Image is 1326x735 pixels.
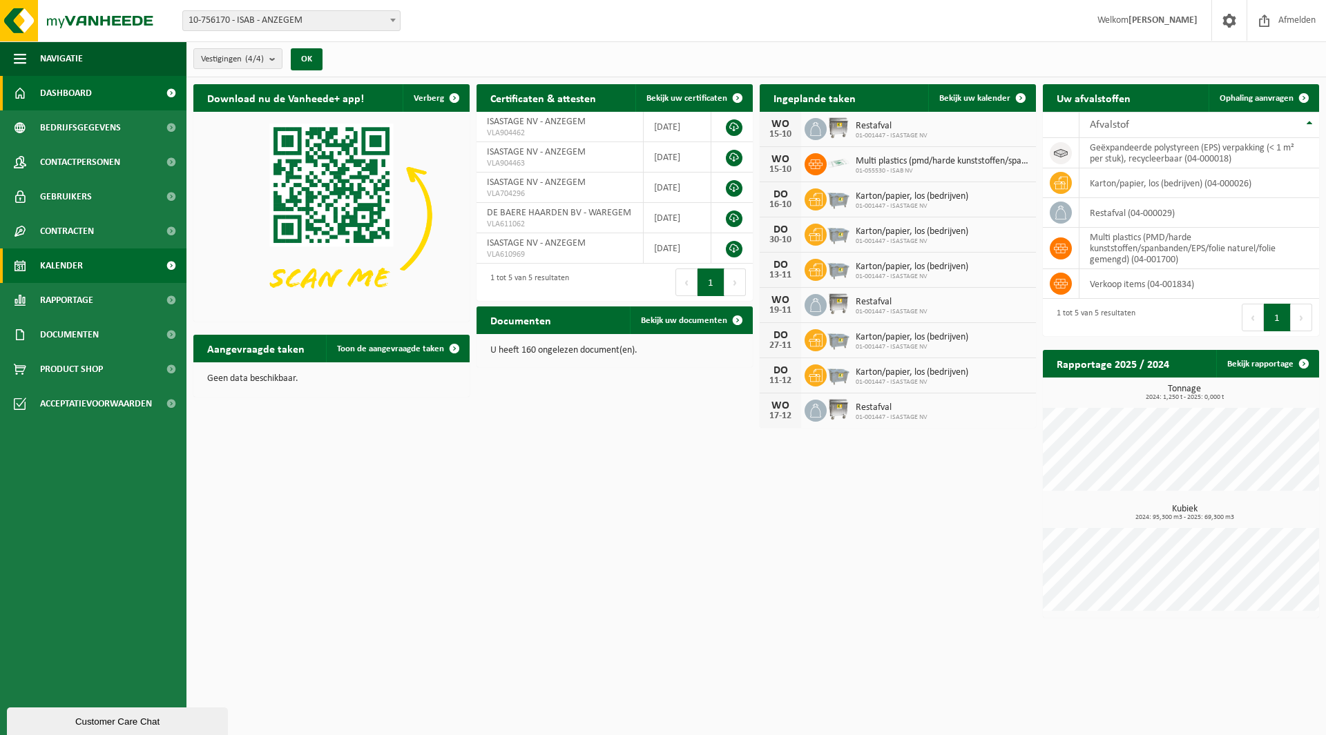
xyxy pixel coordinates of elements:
span: Acceptatievoorwaarden [40,386,152,421]
img: LP-SK-00500-LPE-16 [827,151,850,175]
span: Karton/papier, los (bedrijven) [856,262,968,273]
div: WO [767,400,794,411]
img: WB-2500-GAL-GY-01 [827,362,850,386]
span: VLA904462 [487,128,633,139]
span: VLA611062 [487,219,633,230]
span: Contracten [40,214,94,248]
td: karton/papier, los (bedrijven) (04-000026) [1079,168,1319,198]
a: Bekijk rapportage [1216,350,1318,378]
span: 10-756170 - ISAB - ANZEGEM [182,10,401,31]
span: 2024: 1,250 t - 2025: 0,000 t [1050,394,1319,401]
img: WB-1100-GAL-GY-02 [827,398,850,421]
h2: Uw afvalstoffen [1043,84,1144,111]
span: Kalender [40,248,83,283]
span: Rapportage [40,283,93,317]
span: 01-001447 - ISASTAGE NV [856,132,928,140]
button: Next [1291,304,1312,331]
img: WB-1100-GAL-GY-02 [827,292,850,315]
img: WB-1100-GAL-GY-02 [827,116,850,139]
span: 01-001447 - ISASTAGE NV [856,343,968,351]
td: [DATE] [644,203,711,233]
span: DE BAERE HAARDEN BV - WAREGEM [487,208,631,218]
h2: Certificaten & attesten [477,84,610,111]
span: ISASTAGE NV - ANZEGEM [487,117,586,127]
td: multi plastics (PMD/harde kunststoffen/spanbanden/EPS/folie naturel/folie gemengd) (04-001700) [1079,228,1319,269]
span: Bekijk uw kalender [939,94,1010,103]
div: WO [767,119,794,130]
td: [DATE] [644,142,711,173]
span: 01-001447 - ISASTAGE NV [856,202,968,210]
span: Restafval [856,402,928,413]
div: 1 tot 5 van 5 resultaten [1050,302,1135,333]
div: 11-12 [767,376,794,386]
td: [DATE] [644,112,711,142]
span: VLA610969 [487,249,633,260]
div: WO [767,295,794,306]
button: 1 [698,268,724,296]
span: Toon de aangevraagde taken [337,344,444,353]
div: DO [767,365,794,376]
count: (4/4) [245,55,264,63]
iframe: chat widget [7,705,231,735]
img: WB-2500-GAL-GY-01 [827,327,850,351]
span: Afvalstof [1090,119,1129,130]
a: Toon de aangevraagde taken [326,335,468,362]
td: geëxpandeerde polystyreen (EPS) verpakking (< 1 m² per stuk), recycleerbaar (04-000018) [1079,138,1319,168]
span: Dashboard [40,76,92,110]
span: Karton/papier, los (bedrijven) [856,367,968,378]
div: 27-11 [767,341,794,351]
div: DO [767,259,794,271]
h2: Rapportage 2025 / 2024 [1043,350,1183,377]
span: Karton/papier, los (bedrijven) [856,191,968,202]
td: restafval (04-000029) [1079,198,1319,228]
button: 1 [1264,304,1291,331]
span: Bekijk uw certificaten [646,94,727,103]
span: 01-055530 - ISAB NV [856,167,1029,175]
div: DO [767,189,794,200]
div: DO [767,330,794,341]
span: 01-001447 - ISASTAGE NV [856,237,968,246]
h2: Documenten [477,306,565,333]
img: WB-2500-GAL-GY-01 [827,222,850,245]
span: Ophaling aanvragen [1220,94,1294,103]
span: Contactpersonen [40,145,120,179]
span: 01-001447 - ISASTAGE NV [856,273,968,281]
div: 13-11 [767,271,794,280]
p: U heeft 160 ongelezen document(en). [490,346,739,355]
div: WO [767,154,794,165]
span: ISASTAGE NV - ANZEGEM [487,147,586,157]
strong: [PERSON_NAME] [1128,15,1198,26]
img: Download de VHEPlus App [193,112,470,319]
td: [DATE] [644,233,711,264]
button: Previous [1242,304,1264,331]
div: 17-12 [767,411,794,421]
span: Karton/papier, los (bedrijven) [856,226,968,237]
a: Bekijk uw certificaten [635,84,751,112]
span: VLA704296 [487,188,633,199]
span: Bedrijfsgegevens [40,110,121,145]
div: 15-10 [767,165,794,175]
span: Product Shop [40,352,103,386]
div: 30-10 [767,235,794,245]
span: VLA904463 [487,158,633,169]
span: Gebruikers [40,179,92,214]
span: Vestigingen [201,49,264,70]
div: 15-10 [767,130,794,139]
span: 10-756170 - ISAB - ANZEGEM [183,11,400,30]
a: Bekijk uw kalender [928,84,1035,112]
span: Restafval [856,297,928,308]
div: DO [767,224,794,235]
div: 19-11 [767,306,794,315]
p: Geen data beschikbaar. [207,374,456,384]
button: Vestigingen(4/4) [193,48,282,69]
span: Navigatie [40,41,83,76]
h3: Kubiek [1050,504,1319,521]
div: 1 tot 5 van 5 resultaten [483,267,569,297]
button: Next [724,268,746,296]
span: ISASTAGE NV - ANZEGEM [487,177,586,188]
img: WB-2500-GAL-GY-01 [827,186,850,210]
span: Verberg [414,94,444,103]
span: 01-001447 - ISASTAGE NV [856,378,968,386]
a: Ophaling aanvragen [1209,84,1318,112]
